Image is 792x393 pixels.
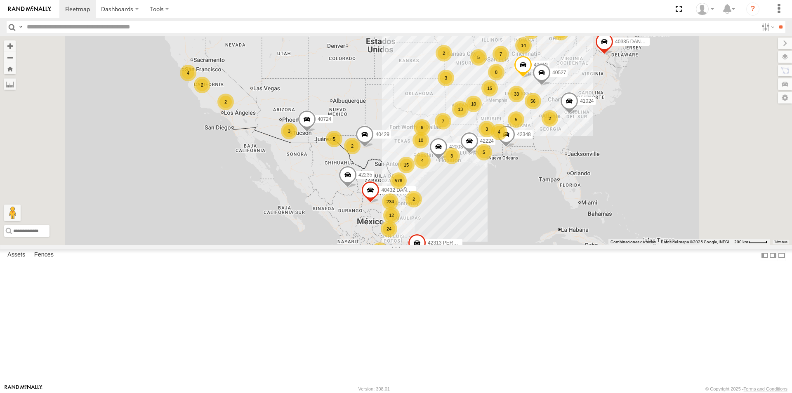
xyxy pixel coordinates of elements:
span: 40527 [552,70,566,75]
label: Search Query [17,21,24,33]
div: 3 [438,70,454,86]
div: 3 [478,121,495,137]
button: Zoom in [4,40,16,52]
div: 2 [217,94,234,110]
div: 5 [508,111,524,128]
span: Datos del mapa ©2025 Google, INEGI [661,240,729,244]
span: 40724 [318,116,331,122]
button: Zoom Home [4,63,16,74]
a: Términos (se abre en una nueva pestaña) [774,240,787,243]
div: 2 [542,110,558,127]
span: 42313 PERDIDO 102025 [428,240,483,246]
div: 2 [436,45,452,61]
label: Map Settings [778,92,792,104]
div: 15 [481,80,498,96]
a: Visit our Website [5,385,42,393]
span: 40419 [534,62,547,68]
div: 5 [476,144,492,160]
div: 4 [414,152,431,169]
div: 2 [405,191,422,207]
div: Version: 308.01 [358,386,390,391]
span: 40429 [375,132,389,137]
div: 4 [180,65,196,81]
label: Dock Summary Table to the Left [761,249,769,261]
a: Terms and Conditions [744,386,787,391]
div: 234 [382,193,398,210]
label: Measure [4,78,16,90]
div: 15 [398,157,415,173]
label: Search Filter Options [758,21,776,33]
div: 33 [508,86,525,102]
div: 56 [525,93,541,109]
span: 40335 DAÑADO [615,39,651,45]
div: 5 [470,49,487,66]
div: Miguel Cantu [693,3,717,15]
button: Arrastra al hombrecito al mapa para abrir Street View [4,205,21,221]
div: 10 [412,132,429,148]
div: 12 [383,207,400,224]
div: 4 [491,124,507,140]
div: 7 [493,46,509,62]
div: 5 [326,131,342,147]
div: 3 [443,148,460,164]
img: rand-logo.svg [8,6,51,12]
div: 8 [488,64,504,80]
span: 42224 [480,138,494,144]
span: 42003 [449,144,463,150]
span: 200 km [734,240,748,244]
div: 3 [281,123,297,139]
div: 10 [465,96,482,112]
span: 41024 [580,98,594,104]
i: ? [746,2,759,16]
label: Dock Summary Table to the Right [769,249,777,261]
label: Fences [30,249,58,261]
span: 42235 [358,172,372,178]
span: 42348 [517,132,530,137]
div: 14 [515,37,532,54]
div: 576 [390,172,407,189]
div: 186 [372,242,388,259]
label: Assets [3,249,29,261]
button: Zoom out [4,52,16,63]
div: 2 [344,138,361,154]
label: Hide Summary Table [778,249,786,261]
div: 2 [194,77,210,93]
div: 6 [414,119,430,136]
button: Combinaciones de teclas [610,239,656,245]
div: © Copyright 2025 - [705,386,787,391]
div: 7 [435,113,451,129]
div: 13 [452,101,469,118]
button: Escala del mapa: 200 km por 42 píxeles [732,239,770,245]
div: 24 [381,221,397,237]
span: 40432 DAÑADO [381,187,417,193]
